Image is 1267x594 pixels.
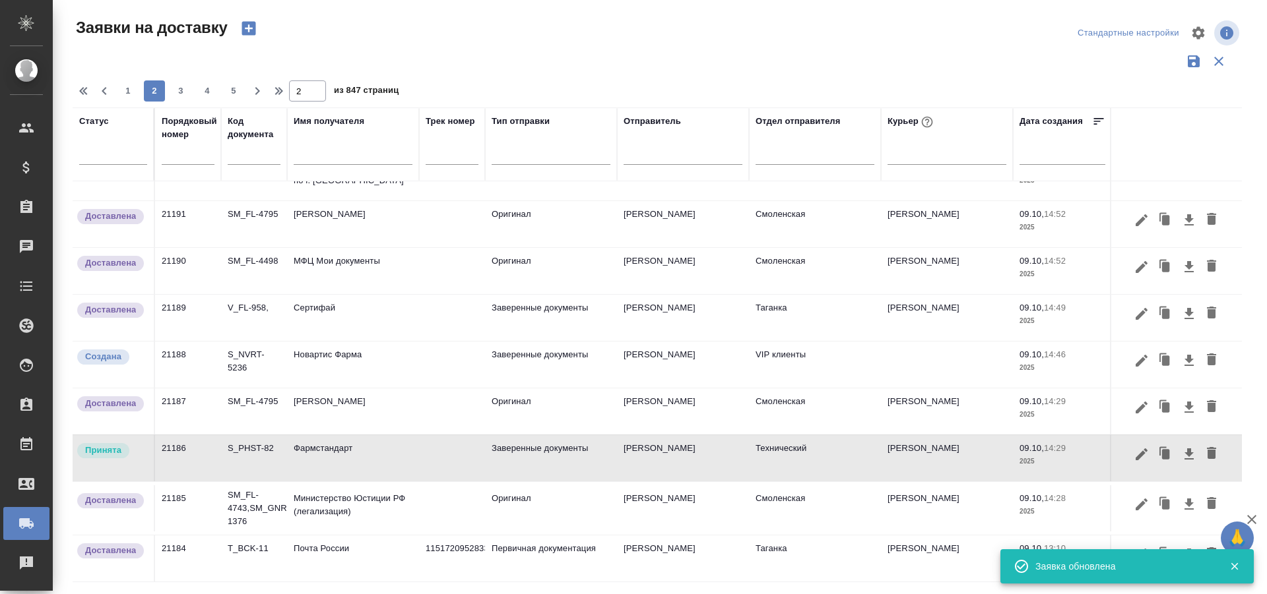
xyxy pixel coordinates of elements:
[1130,254,1153,280] button: Редактировать
[1020,455,1105,468] p: 2025
[1020,268,1105,281] p: 2025
[1178,301,1200,326] button: Скачать
[1226,524,1249,552] span: 🙏
[749,435,881,481] td: Технический
[1020,361,1105,374] p: 2025
[76,301,147,319] div: Документы доставлены, фактическая дата доставки проставиться автоматически
[881,435,1013,481] td: [PERSON_NAME]
[1044,303,1066,312] p: 14:49
[85,444,121,457] p: Принята
[1153,395,1178,420] button: Клонировать
[1130,492,1153,517] button: Редактировать
[287,435,419,481] td: Фармстандарт
[1044,493,1066,503] p: 14:28
[221,342,287,388] td: S_NVRT-5236
[287,388,419,434] td: [PERSON_NAME]
[881,201,1013,247] td: [PERSON_NAME]
[85,303,136,316] p: Доставлена
[1130,542,1153,567] button: Редактировать
[223,80,244,102] button: 5
[485,388,617,434] td: Оригинал
[617,388,749,434] td: [PERSON_NAME]
[1221,560,1248,572] button: Закрыть
[1020,408,1105,421] p: 2025
[155,388,221,434] td: 21187
[1178,395,1200,420] button: Скачать
[419,535,485,581] td: 11517209528335
[485,248,617,294] td: Оригинал
[1044,209,1066,219] p: 14:52
[749,535,881,581] td: Таганка
[617,435,749,481] td: [PERSON_NAME]
[485,342,617,388] td: Заверенные документы
[485,201,617,247] td: Оригинал
[221,201,287,247] td: SM_FL-4795
[1178,208,1200,233] button: Скачать
[223,84,244,98] span: 5
[85,397,136,410] p: Доставлена
[1178,442,1200,467] button: Скачать
[1020,221,1105,234] p: 2025
[624,115,681,128] div: Отправитель
[485,485,617,531] td: Оригинал
[1200,492,1223,517] button: Удалить
[1020,493,1044,503] p: 09.10,
[170,80,191,102] button: 3
[881,485,1013,531] td: [PERSON_NAME]
[749,342,881,388] td: VIP клиенты
[1074,23,1183,44] div: split button
[76,395,147,413] div: Документы доставлены, фактическая дата доставки проставиться автоматически
[1153,301,1178,326] button: Клонировать
[85,494,136,507] p: Доставлена
[1200,542,1223,567] button: Удалить
[1044,396,1066,406] p: 14:29
[881,295,1013,341] td: [PERSON_NAME]
[197,84,218,98] span: 4
[1130,395,1153,420] button: Редактировать
[287,485,419,531] td: Министерство Юстиции РФ (легализация)
[888,113,936,131] div: Курьер
[485,295,617,341] td: Заверенные документы
[749,201,881,247] td: Смоленская
[756,115,840,128] div: Отдел отправителя
[76,254,147,272] div: Документы доставлены, фактическая дата доставки проставиться автоматически
[155,342,221,388] td: 21188
[1206,49,1231,74] button: Сбросить фильтры
[485,435,617,481] td: Заверенные документы
[1020,349,1044,359] p: 09.10,
[617,295,749,341] td: [PERSON_NAME]
[749,388,881,434] td: Смоленская
[919,113,936,131] button: При выборе курьера статус заявки автоматически поменяется на «Принята»
[221,535,287,581] td: T_BCK-11
[1130,348,1153,373] button: Редактировать
[1044,256,1066,266] p: 14:52
[1200,348,1223,373] button: Удалить
[426,115,475,128] div: Трек номер
[76,542,147,560] div: Документы доставлены, фактическая дата доставки проставиться автоматически
[617,248,749,294] td: [PERSON_NAME]
[1130,208,1153,233] button: Редактировать
[1020,209,1044,219] p: 09.10,
[1153,208,1178,233] button: Клонировать
[1200,442,1223,467] button: Удалить
[1178,492,1200,517] button: Скачать
[1020,115,1083,128] div: Дата создания
[617,342,749,388] td: [PERSON_NAME]
[85,210,136,223] p: Доставлена
[1200,395,1223,420] button: Удалить
[197,80,218,102] button: 4
[1020,314,1105,328] p: 2025
[485,535,617,581] td: Первичная документация
[1153,492,1178,517] button: Клонировать
[1183,17,1214,49] span: Настроить таблицу
[287,535,419,581] td: Почта России
[221,295,287,341] td: V_FL-958,
[1153,542,1178,567] button: Клонировать
[881,388,1013,434] td: [PERSON_NAME]
[749,248,881,294] td: Смоленская
[1200,254,1223,280] button: Удалить
[287,248,419,294] td: МФЦ Мои документы
[1200,301,1223,326] button: Удалить
[1020,303,1044,312] p: 09.10,
[1214,20,1242,45] span: Посмотреть информацию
